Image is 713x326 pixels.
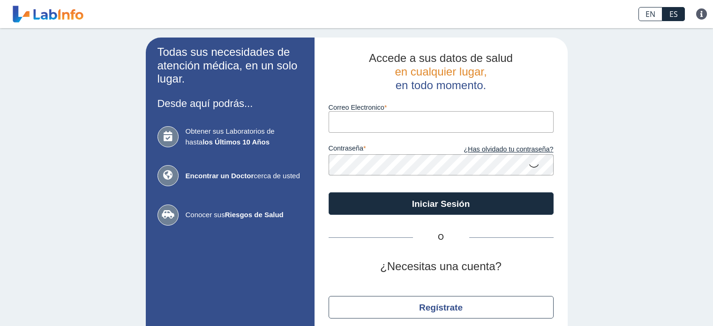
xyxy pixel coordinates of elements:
label: contraseña [329,144,441,155]
button: Iniciar Sesión [329,192,554,215]
span: en todo momento. [396,79,486,91]
a: ES [662,7,685,21]
a: EN [638,7,662,21]
b: Encontrar un Doctor [186,172,254,180]
span: en cualquier lugar, [395,65,487,78]
a: ¿Has olvidado tu contraseña? [441,144,554,155]
button: Regístrate [329,296,554,318]
span: cerca de usted [186,171,303,182]
h2: ¿Necesitas una cuenta? [329,260,554,273]
span: O [413,232,469,243]
h2: Todas sus necesidades de atención médica, en un solo lugar. [158,45,303,86]
span: Obtener sus Laboratorios de hasta [186,126,303,147]
h3: Desde aquí podrás... [158,98,303,109]
span: Conocer sus [186,210,303,220]
span: Accede a sus datos de salud [369,52,513,64]
b: Riesgos de Salud [225,211,284,219]
b: los Últimos 10 Años [203,138,270,146]
label: Correo Electronico [329,104,554,111]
